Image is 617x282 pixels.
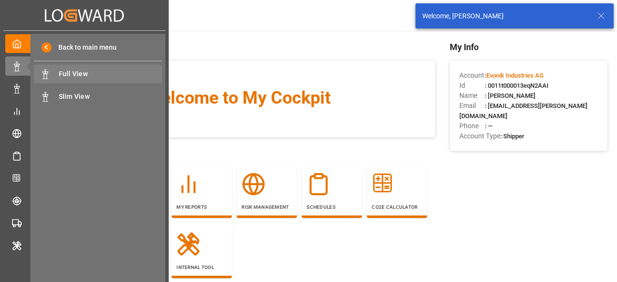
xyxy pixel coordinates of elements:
[59,69,162,79] span: Full View
[459,131,500,141] span: Account Type
[5,101,163,120] a: My Reports
[5,146,163,165] a: Schedules
[241,203,292,211] p: Risk Management
[485,122,493,130] span: : —
[459,81,485,91] span: Id
[450,40,607,54] span: My Info
[176,264,227,271] p: Internal Tool
[459,70,485,81] span: Account
[34,65,162,83] a: Full View
[422,11,588,21] div: Welcome, [PERSON_NAME]
[5,169,163,188] a: CO2e Calculator
[34,87,162,106] a: Slim View
[459,101,485,111] span: Email
[5,214,163,232] a: Transport Planner
[5,34,163,53] a: My Cockpit
[41,147,435,160] span: Navigation
[459,102,588,120] span: : [EMAIL_ADDRESS][PERSON_NAME][DOMAIN_NAME]
[459,121,485,131] span: Phone
[372,203,422,211] p: CO2e Calculator
[459,91,485,101] span: Name
[5,236,163,255] a: Internal Tool
[307,203,357,211] p: Schedules
[52,42,117,53] span: Back to main menu
[485,92,536,99] span: : [PERSON_NAME]
[61,85,416,111] span: Welcome to My Cockpit
[176,203,227,211] p: My Reports
[59,92,162,102] span: Slim View
[5,124,163,143] a: Risk Management
[486,72,544,79] span: Evonik Industries AG
[5,191,163,210] a: Tracking
[5,79,163,98] a: Shipment Status Overview
[500,133,524,140] span: : Shipper
[485,82,549,89] span: : 0011t000013eqN2AAI
[485,72,544,79] span: :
